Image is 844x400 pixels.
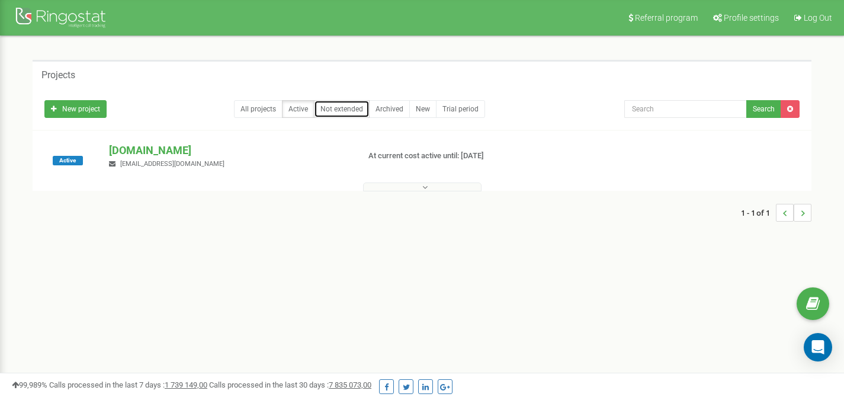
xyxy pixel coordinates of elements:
h5: Projects [41,70,75,81]
div: Open Intercom Messenger [804,333,832,361]
nav: ... [741,192,811,233]
a: All projects [234,100,283,118]
a: Trial period [436,100,485,118]
span: Log Out [804,13,832,23]
input: Search [624,100,747,118]
span: 99,989% [12,380,47,389]
u: 1 739 149,00 [165,380,207,389]
a: Active [282,100,315,118]
span: Calls processed in the last 7 days : [49,380,207,389]
button: Search [746,100,781,118]
a: Archived [369,100,410,118]
u: 7 835 073,00 [329,380,371,389]
span: Active [53,156,83,165]
a: Not extended [314,100,370,118]
a: New project [44,100,107,118]
span: [EMAIL_ADDRESS][DOMAIN_NAME] [120,160,224,168]
a: New [409,100,437,118]
p: [DOMAIN_NAME] [109,143,349,158]
span: 1 - 1 of 1 [741,204,776,222]
span: Referral program [635,13,698,23]
span: Profile settings [724,13,779,23]
span: Calls processed in the last 30 days : [209,380,371,389]
p: At current cost active until: [DATE] [368,151,544,162]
